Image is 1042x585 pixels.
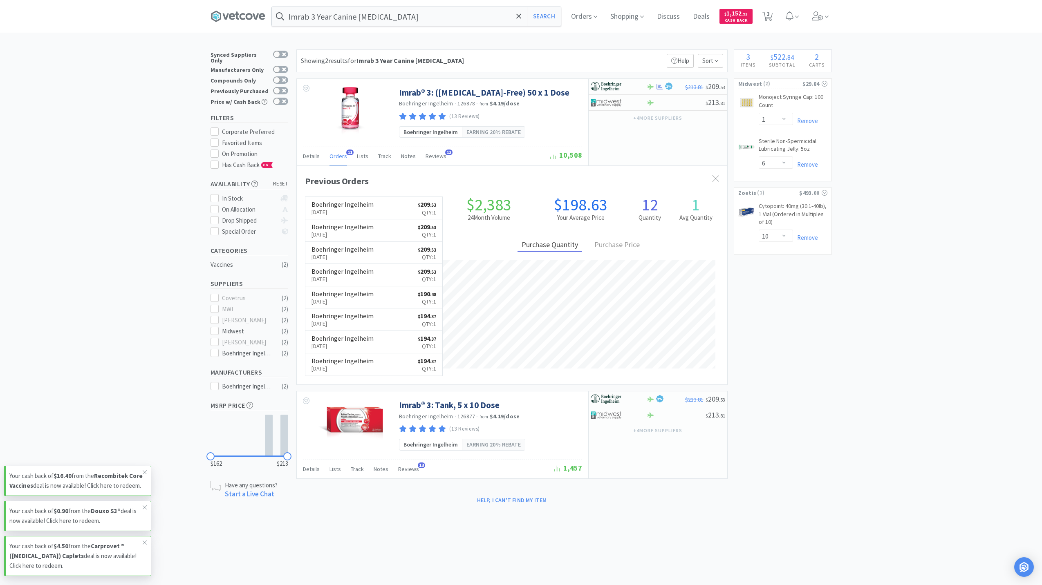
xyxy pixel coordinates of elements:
span: $ [771,53,773,61]
div: In Stock [222,194,276,203]
img: dfae0ddd2f7e43ce99a16c55ff85331e_355634.png [316,87,383,140]
span: 126878 [457,100,475,107]
h1: 1 [673,196,719,213]
span: · [455,100,456,107]
a: Imrab® 3: Tank, 5 x 10 Dose [399,400,500,411]
div: ( 2 ) [282,304,288,314]
span: $ [418,292,420,297]
h6: Boehringer Ingelheim [311,268,374,275]
span: for [348,56,464,65]
a: 3 [759,14,776,21]
div: ( 2 ) [282,315,288,325]
span: 522 [773,51,786,62]
span: Details [303,465,320,473]
span: 1,457 [554,463,582,473]
p: Qty: 1 [418,275,436,284]
p: Qty: 1 [418,364,436,373]
div: ( 2 ) [282,337,288,347]
span: Notes [374,465,388,473]
h5: Availability [211,179,288,189]
span: 10,508 [550,150,582,160]
p: Your cash back of from the deal is now available! Click here to redeem. [9,541,143,571]
p: Qty: 1 [418,252,436,261]
span: 194 [418,357,436,365]
span: . 53 [719,397,725,403]
h6: Boehringer Ingelheim [311,357,374,364]
span: Track [378,152,391,160]
strong: Imrab 3 Year Canine [MEDICAL_DATA] [356,56,464,65]
a: Boehringer Ingelheim$194.37 [305,375,443,398]
h5: Filters [211,113,288,123]
div: Price w/ Cash Back [211,98,269,105]
a: Remove [793,117,818,125]
span: 13 [445,150,453,155]
div: Covetrus [222,293,273,303]
p: Qty: 1 [418,342,436,351]
p: Qty: 1 [418,230,436,239]
span: $ [706,397,708,403]
span: $ [418,202,420,208]
span: . 37 [430,336,436,342]
span: . 53 [719,84,725,90]
span: $ [418,247,420,253]
p: Qty: 1 [418,208,436,217]
h2: Quantity [627,213,673,223]
div: Midwest [222,326,273,336]
span: · [476,100,478,107]
span: 3 [746,51,750,62]
span: . 53 [430,247,436,253]
div: ( 2 ) [282,260,288,270]
div: Purchase Quantity [518,239,582,252]
span: . 37 [430,314,436,319]
span: . 95 [742,11,748,17]
span: CB [262,163,270,167]
span: Sort [698,54,723,68]
span: Orders [329,152,347,160]
a: Monoject Syringe Cap: 100 Count [759,93,827,112]
span: 2 [657,397,662,401]
a: Boehringer IngelheimEarning 20% rebate [399,126,525,138]
p: [DATE] [311,364,374,373]
div: Purchase Price [590,239,644,252]
div: Manufacturers Only [211,66,269,73]
p: [DATE] [311,342,374,351]
span: $213.81 [685,83,704,91]
h1: $198.63 [535,196,627,213]
span: . 81 [719,100,725,106]
p: [DATE] [311,252,374,261]
img: d68059bb95f34f6ca8f79a017dff92f3_527055.jpeg [738,204,755,220]
strong: Douxo S3® [91,507,121,515]
span: 194 [418,334,436,342]
strong: $16.40 [54,472,72,480]
span: 190 [418,290,436,298]
span: $ [706,84,708,90]
span: · [455,413,456,420]
div: $493.00 [799,188,827,197]
span: reset [273,180,288,188]
div: . [762,53,802,61]
a: $1,152.95Cash Back [719,5,753,27]
a: Start a Live Chat [225,489,274,498]
h2: 24 Month Volume [443,213,535,223]
p: (13 Reviews) [449,425,480,433]
h5: MSRP Price [211,401,288,410]
span: . 81 [719,413,725,419]
span: % [659,397,662,401]
h5: Manufacturers [211,368,288,377]
span: % [668,84,671,88]
div: [PERSON_NAME] [222,315,273,325]
h4: Carts [802,61,831,69]
img: 730db3968b864e76bcafd0174db25112_22.png [591,80,621,93]
strong: $4.19 / dose [490,413,520,420]
a: Boehringer IngelheimEarning 20% rebate [399,439,525,450]
span: 213 [706,410,725,420]
a: Boehringer Ingelheim[DATE]$209.53Qty:1 [305,219,443,242]
span: 2 [815,51,819,62]
strong: $0.90 [54,507,68,515]
p: [DATE] [311,275,374,284]
span: $162 [211,459,222,469]
a: Remove [793,161,818,168]
span: 1,152 [724,9,748,17]
button: Help, I can't find my item [472,493,552,507]
p: [DATE] [311,208,374,217]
